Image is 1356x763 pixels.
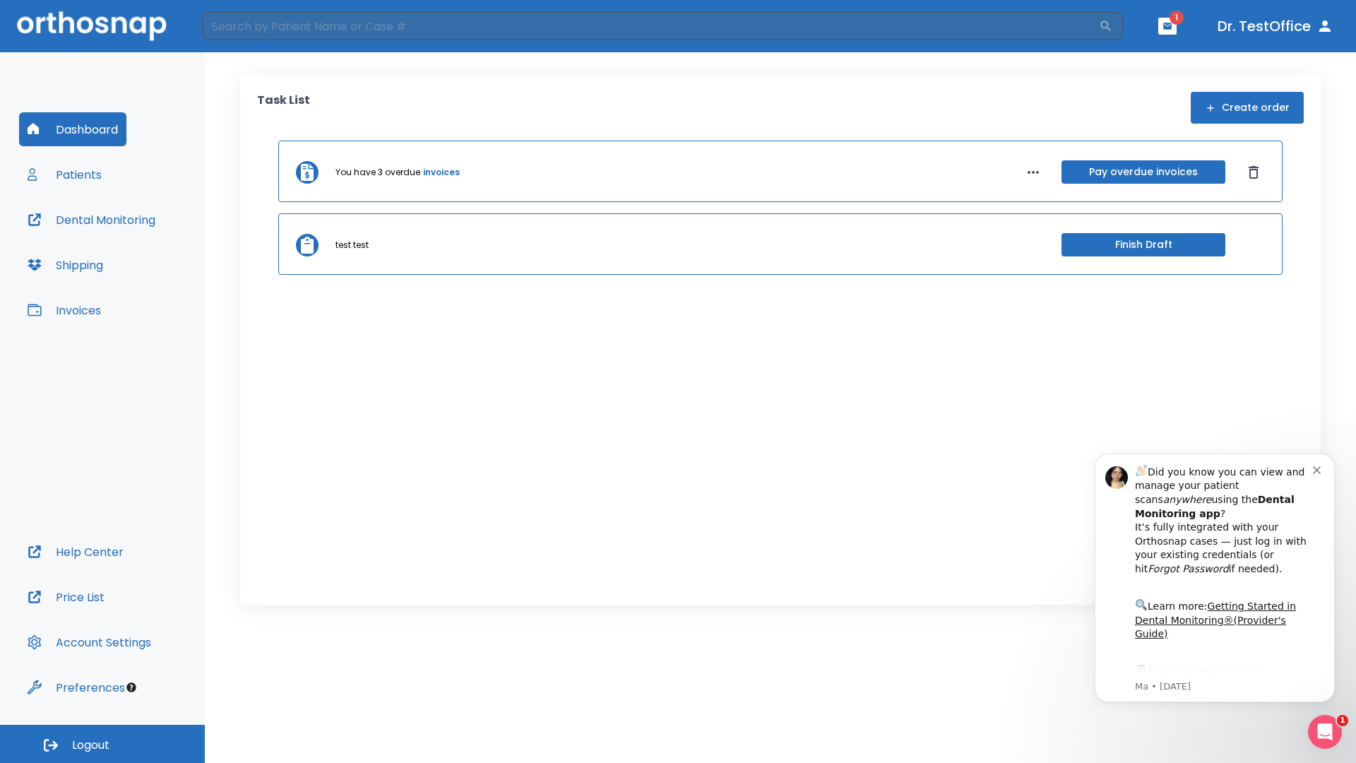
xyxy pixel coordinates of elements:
[1212,13,1339,39] button: Dr. TestOffice
[1337,715,1348,726] span: 1
[61,222,239,294] div: Download the app: | ​ Let us know if you need help getting started!
[72,738,109,753] span: Logout
[1242,161,1265,184] button: Dismiss
[19,625,160,659] button: Account Settings
[423,166,460,179] a: invoices
[61,239,239,252] p: Message from Ma, sent 4w ago
[19,535,132,569] button: Help Center
[1061,233,1225,256] button: Finish Draft
[1073,441,1356,711] iframe: Intercom notifications message
[17,11,167,40] img: Orthosnap
[257,92,310,124] p: Task List
[1308,715,1342,749] iframe: Intercom live chat
[19,203,164,237] button: Dental Monitoring
[19,248,112,282] button: Shipping
[1191,92,1304,124] button: Create order
[125,681,138,694] div: Tooltip anchor
[335,166,420,179] p: You have 3 overdue
[19,580,113,614] button: Price List
[239,22,251,33] button: Dismiss notification
[1061,160,1225,184] button: Pay overdue invoices
[19,670,133,704] button: Preferences
[335,239,369,252] p: test test
[19,112,126,146] button: Dashboard
[19,158,110,191] button: Patients
[61,225,187,251] a: App Store
[19,293,109,327] button: Invoices
[1170,11,1184,25] span: 1
[202,12,1099,40] input: Search by Patient Name or Case #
